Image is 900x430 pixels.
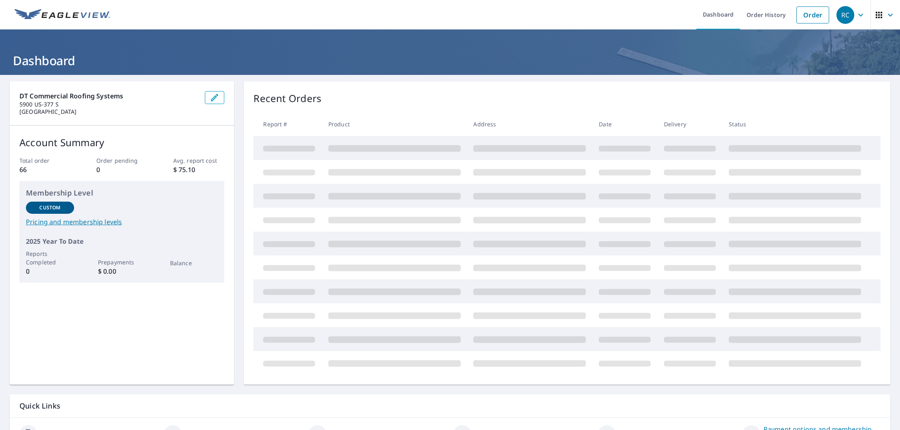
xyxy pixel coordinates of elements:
[170,259,218,267] p: Balance
[98,266,146,276] p: $ 0.00
[19,165,71,175] p: 66
[19,156,71,165] p: Total order
[322,112,467,136] th: Product
[26,217,218,227] a: Pricing and membership levels
[836,6,854,24] div: RC
[10,52,890,69] h1: Dashboard
[19,91,198,101] p: DT commercial roofing systems
[253,112,321,136] th: Report #
[173,156,225,165] p: Avg. report cost
[173,165,225,175] p: $ 75.10
[26,236,218,246] p: 2025 Year To Date
[15,9,110,21] img: EV Logo
[467,112,592,136] th: Address
[253,91,321,106] p: Recent Orders
[26,266,74,276] p: 0
[19,101,198,108] p: 5900 US-377 S
[796,6,829,23] a: Order
[19,108,198,115] p: [GEOGRAPHIC_DATA]
[96,165,148,175] p: 0
[657,112,722,136] th: Delivery
[96,156,148,165] p: Order pending
[19,135,224,150] p: Account Summary
[592,112,657,136] th: Date
[722,112,868,136] th: Status
[19,401,881,411] p: Quick Links
[26,249,74,266] p: Reports Completed
[39,204,60,211] p: Custom
[98,258,146,266] p: Prepayments
[26,187,218,198] p: Membership Level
